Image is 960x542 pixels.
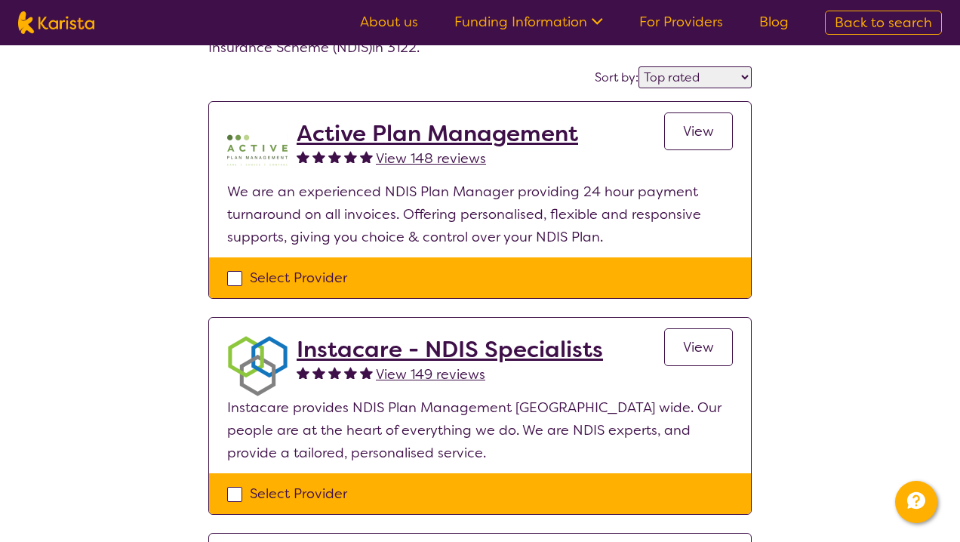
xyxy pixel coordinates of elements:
[360,150,373,163] img: fullstar
[683,122,714,140] span: View
[312,150,325,163] img: fullstar
[664,328,733,366] a: View
[328,150,341,163] img: fullstar
[895,481,937,523] button: Channel Menu
[683,338,714,356] span: View
[664,112,733,150] a: View
[376,363,485,386] a: View 149 reviews
[376,149,486,168] span: View 148 reviews
[297,336,603,363] a: Instacare - NDIS Specialists
[759,13,789,31] a: Blog
[360,13,418,31] a: About us
[376,365,485,383] span: View 149 reviews
[825,11,942,35] a: Back to search
[227,180,733,248] p: We are an experienced NDIS Plan Manager providing 24 hour payment turnaround on all invoices. Off...
[18,11,94,34] img: Karista logo
[454,13,603,31] a: Funding Information
[312,366,325,379] img: fullstar
[297,120,578,147] a: Active Plan Management
[328,366,341,379] img: fullstar
[835,14,932,32] span: Back to search
[595,69,638,85] label: Sort by:
[376,147,486,170] a: View 148 reviews
[639,13,723,31] a: For Providers
[227,120,288,180] img: pypzb5qm7jexfhutod0x.png
[344,366,357,379] img: fullstar
[297,366,309,379] img: fullstar
[297,150,309,163] img: fullstar
[227,396,733,464] p: Instacare provides NDIS Plan Management [GEOGRAPHIC_DATA] wide. Our people are at the heart of ev...
[360,366,373,379] img: fullstar
[344,150,357,163] img: fullstar
[227,336,288,396] img: obkhna0zu27zdd4ubuus.png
